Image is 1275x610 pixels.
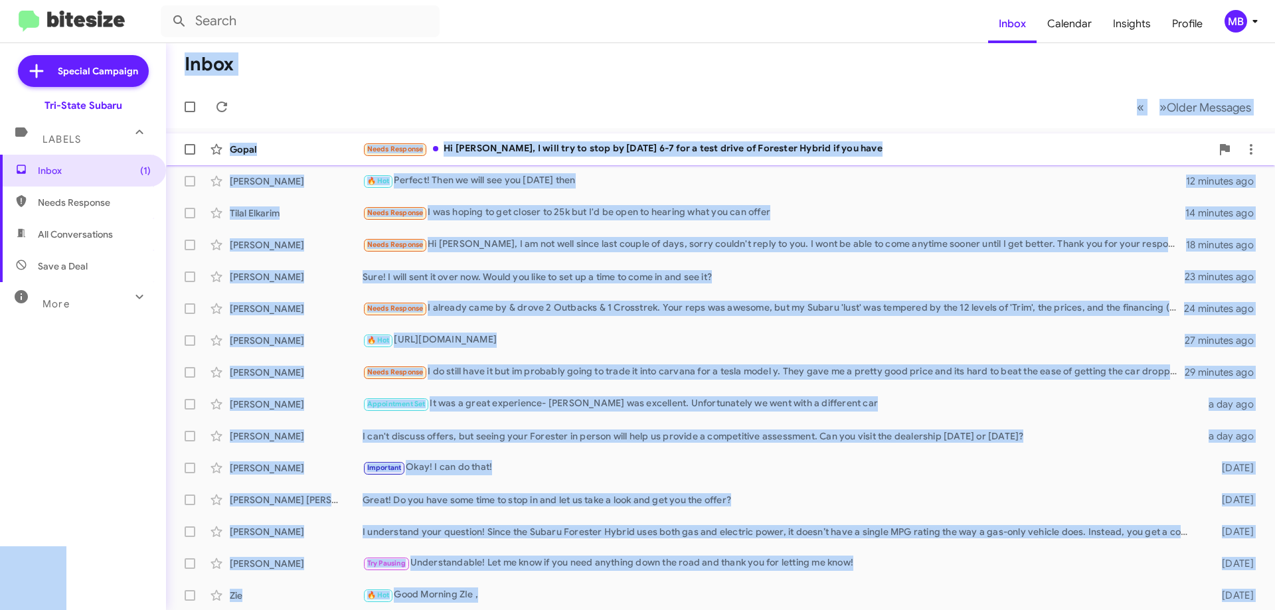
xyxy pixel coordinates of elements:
[363,173,1186,189] div: Perfect! Then we will see you [DATE] then
[1201,461,1264,475] div: [DATE]
[1102,5,1161,43] a: Insights
[363,301,1185,316] div: I already came by & drove 2 Outbacks & 1 Crosstrek. Your reps was awesome, but my Subaru 'lust' w...
[230,525,363,538] div: [PERSON_NAME]
[363,460,1201,475] div: Okay! I can do that!
[18,55,149,87] a: Special Campaign
[1185,206,1264,220] div: 14 minutes ago
[230,589,363,602] div: Zie
[230,557,363,570] div: [PERSON_NAME]
[1185,334,1264,347] div: 27 minutes ago
[367,591,390,599] span: 🔥 Hot
[42,133,81,145] span: Labels
[1201,493,1264,506] div: [DATE]
[363,396,1201,412] div: It was a great experience- [PERSON_NAME] was excellent. Unfortunately we went with a different car
[38,228,113,241] span: All Conversations
[363,429,1201,443] div: I can't discuss offers, but seeing your Forester in person will help us provide a competitive ass...
[363,237,1186,252] div: Hi [PERSON_NAME], I am not well since last couple of days, sorry couldn't reply to you. I wont be...
[1151,94,1259,121] button: Next
[367,463,402,472] span: Important
[1137,99,1144,115] span: «
[363,141,1211,157] div: Hi [PERSON_NAME], I will try to stop by [DATE] 6-7 for a test drive of Forester Hybrid if you have
[140,164,151,177] span: (1)
[230,398,363,411] div: [PERSON_NAME]
[230,334,363,347] div: [PERSON_NAME]
[1129,94,1152,121] button: Previous
[367,145,424,153] span: Needs Response
[367,400,426,408] span: Appointment Set
[230,366,363,379] div: [PERSON_NAME]
[1037,5,1102,43] a: Calendar
[1185,270,1264,283] div: 23 minutes ago
[988,5,1037,43] a: Inbox
[1225,10,1247,33] div: MB
[367,240,424,249] span: Needs Response
[367,368,424,376] span: Needs Response
[230,175,363,188] div: [PERSON_NAME]
[1201,525,1264,538] div: [DATE]
[230,270,363,283] div: [PERSON_NAME]
[363,205,1185,220] div: I was hoping to get closer to 25k but I'd be open to hearing what you can offer
[1201,429,1264,443] div: a day ago
[230,461,363,475] div: [PERSON_NAME]
[1186,238,1264,252] div: 18 minutes ago
[42,298,70,310] span: More
[1167,100,1251,115] span: Older Messages
[38,164,151,177] span: Inbox
[230,143,363,156] div: Gopal
[1161,5,1213,43] a: Profile
[230,206,363,220] div: Tilal Elkarim
[230,493,363,506] div: [PERSON_NAME] [PERSON_NAME]
[1201,398,1264,411] div: a day ago
[1186,175,1264,188] div: 12 minutes ago
[185,54,234,75] h1: Inbox
[1159,99,1167,115] span: »
[38,260,88,273] span: Save a Deal
[230,429,363,443] div: [PERSON_NAME]
[363,270,1185,283] div: Sure! I will sent it over now. Would you like to set up a time to come in and see it?
[1185,302,1264,315] div: 24 minutes ago
[363,587,1201,603] div: Good Morning ZIe ,
[230,238,363,252] div: [PERSON_NAME]
[1130,94,1259,121] nav: Page navigation example
[44,99,122,112] div: Tri-State Subaru
[1201,557,1264,570] div: [DATE]
[230,302,363,315] div: [PERSON_NAME]
[367,177,390,185] span: 🔥 Hot
[367,304,424,313] span: Needs Response
[161,5,440,37] input: Search
[363,333,1185,348] div: [URL][DOMAIN_NAME]
[363,556,1201,571] div: Understandable! Let me know if you need anything down the road and thank you for letting me know!
[1201,589,1264,602] div: [DATE]
[58,64,138,78] span: Special Campaign
[367,559,406,568] span: Try Pausing
[1185,366,1264,379] div: 29 minutes ago
[367,336,390,344] span: 🔥 Hot
[1213,10,1260,33] button: MB
[363,493,1201,506] div: Great! Do you have some time to stop in and let us take a look and get you the offer?
[38,196,151,209] span: Needs Response
[363,525,1201,538] div: I understand your question! Since the Subaru Forester Hybrid uses both gas and electric power, it...
[367,208,424,217] span: Needs Response
[363,364,1185,380] div: I do still have it but im probably going to trade it into carvana for a tesla model y. They gave ...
